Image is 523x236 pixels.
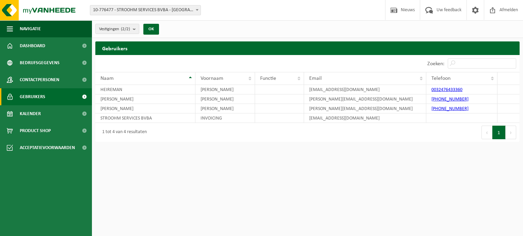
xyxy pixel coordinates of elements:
[100,76,114,81] span: Naam
[95,104,195,113] td: [PERSON_NAME]
[260,76,276,81] span: Functie
[431,76,450,81] span: Telefoon
[431,97,469,102] a: [PHONE_NUMBER]
[201,76,223,81] span: Voornaam
[95,85,195,94] td: HEIREMAN
[20,37,45,54] span: Dashboard
[90,5,201,15] span: 10-776477 - STROOHM SERVICES BVBA - SCHELLE
[427,61,444,67] label: Zoeken:
[309,76,322,81] span: Email
[492,126,506,139] button: 1
[99,126,147,139] div: 1 tot 4 van 4 resultaten
[121,27,130,31] count: (2/2)
[90,5,201,15] span: 10-776477 - STROOHM SERVICES BVBA - SCHELLE
[99,24,130,34] span: Vestigingen
[95,41,520,55] h2: Gebruikers
[95,94,195,104] td: [PERSON_NAME]
[195,104,255,113] td: [PERSON_NAME]
[143,24,159,35] button: OK
[195,85,255,94] td: [PERSON_NAME]
[431,106,469,111] a: [PHONE_NUMBER]
[195,94,255,104] td: [PERSON_NAME]
[304,85,426,94] td: [EMAIL_ADDRESS][DOMAIN_NAME]
[95,24,139,34] button: Vestigingen(2/2)
[304,113,426,123] td: [EMAIL_ADDRESS][DOMAIN_NAME]
[506,126,516,139] button: Next
[20,20,41,37] span: Navigatie
[20,122,51,139] span: Product Shop
[304,94,426,104] td: [PERSON_NAME][EMAIL_ADDRESS][DOMAIN_NAME]
[20,105,41,122] span: Kalender
[20,54,60,71] span: Bedrijfsgegevens
[20,88,45,105] span: Gebruikers
[304,104,426,113] td: [PERSON_NAME][EMAIL_ADDRESS][DOMAIN_NAME]
[20,71,59,88] span: Contactpersonen
[481,126,492,139] button: Previous
[195,113,255,123] td: INVOICING
[431,87,462,92] a: 0032476433360
[20,139,75,156] span: Acceptatievoorwaarden
[95,113,195,123] td: STROOHM SERVICES BVBA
